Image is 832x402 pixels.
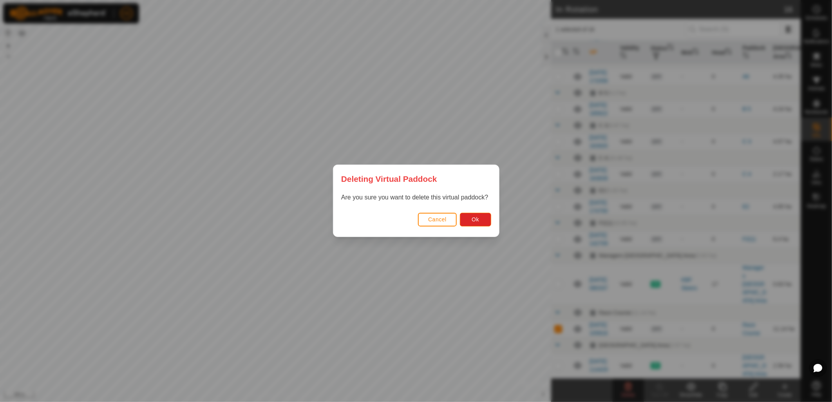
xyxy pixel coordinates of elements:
[472,217,479,223] span: Ok
[341,173,437,185] span: Deleting Virtual Paddock
[341,193,491,203] p: Are you sure you want to delete this virtual paddock?
[428,217,447,223] span: Cancel
[418,213,457,226] button: Cancel
[459,213,491,226] button: Ok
